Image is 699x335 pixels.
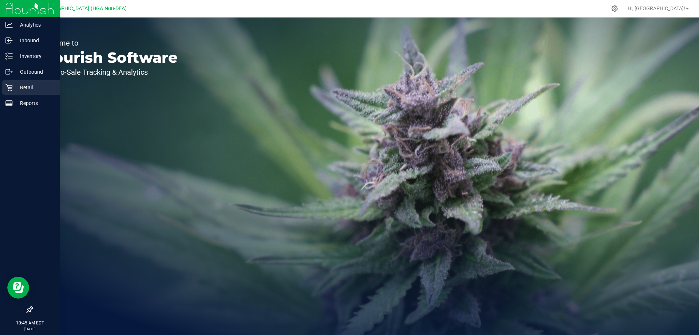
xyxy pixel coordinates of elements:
[3,326,56,332] p: [DATE]
[13,20,56,29] p: Analytics
[610,5,619,12] div: Manage settings
[5,52,13,60] inline-svg: Inventory
[5,84,13,91] inline-svg: Retail
[39,50,178,65] p: Flourish Software
[13,67,56,76] p: Outbound
[5,100,13,107] inline-svg: Reports
[13,83,56,92] p: Retail
[13,36,56,45] p: Inbound
[7,277,29,299] iframe: Resource center
[628,5,685,11] span: Hi, [GEOGRAPHIC_DATA]!
[13,99,56,108] p: Reports
[39,69,178,76] p: Seed-to-Sale Tracking & Analytics
[5,68,13,75] inline-svg: Outbound
[5,37,13,44] inline-svg: Inbound
[3,320,56,326] p: 10:45 AM EDT
[22,5,127,12] span: PNW.7-[GEOGRAPHIC_DATA] (HGA Non-DEA)
[39,39,178,47] p: Welcome to
[13,52,56,61] p: Inventory
[5,21,13,28] inline-svg: Analytics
